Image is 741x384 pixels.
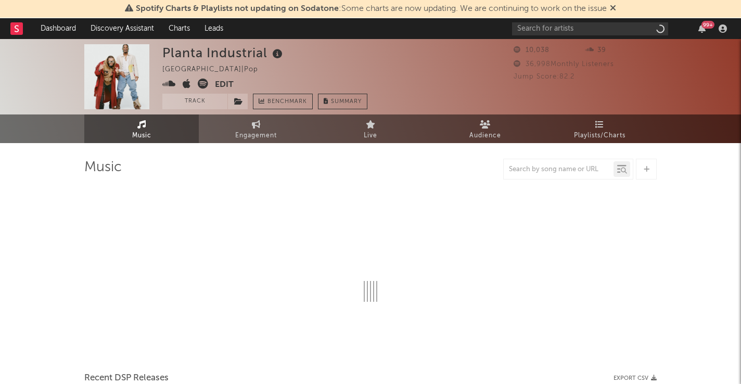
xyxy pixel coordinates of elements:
[162,94,227,109] button: Track
[542,114,657,143] a: Playlists/Charts
[512,22,668,35] input: Search for artists
[701,21,714,29] div: 99 +
[504,165,614,174] input: Search by song name or URL
[331,99,362,105] span: Summary
[574,130,625,142] span: Playlists/Charts
[610,5,616,13] span: Dismiss
[84,114,199,143] a: Music
[33,18,83,39] a: Dashboard
[698,24,706,33] button: 99+
[162,63,270,76] div: [GEOGRAPHIC_DATA] | Pop
[267,96,307,108] span: Benchmark
[318,94,367,109] button: Summary
[514,73,574,80] span: Jump Score: 82.2
[469,130,501,142] span: Audience
[514,47,550,54] span: 10,038
[514,61,614,68] span: 36,998 Monthly Listeners
[364,130,377,142] span: Live
[253,94,313,109] a: Benchmark
[132,130,151,142] span: Music
[136,5,339,13] span: Spotify Charts & Playlists not updating on Sodatone
[136,5,607,13] span: : Some charts are now updating. We are continuing to work on the issue
[585,47,606,54] span: 39
[215,79,234,92] button: Edit
[161,18,197,39] a: Charts
[162,44,285,61] div: Planta Industrial
[83,18,161,39] a: Discovery Assistant
[197,18,231,39] a: Leads
[199,114,313,143] a: Engagement
[313,114,428,143] a: Live
[235,130,277,142] span: Engagement
[428,114,542,143] a: Audience
[614,375,657,381] button: Export CSV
